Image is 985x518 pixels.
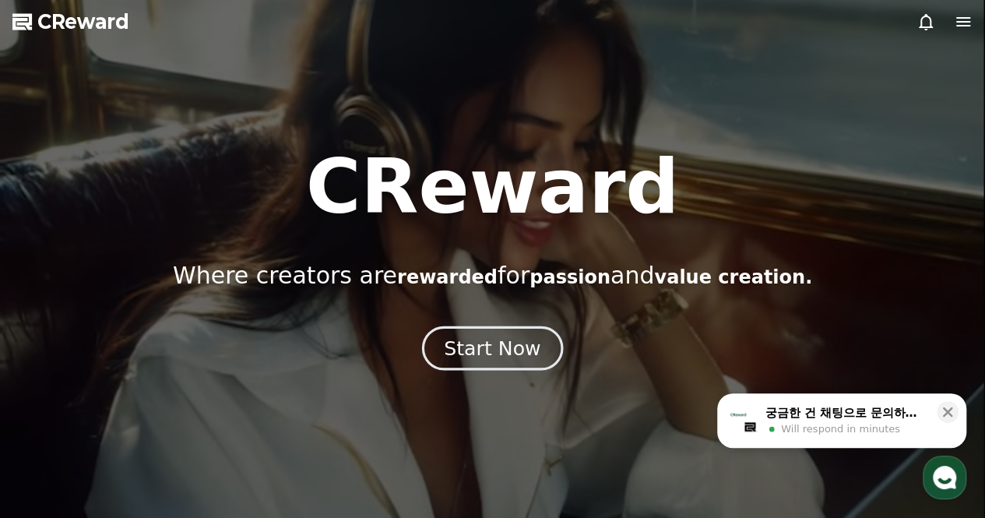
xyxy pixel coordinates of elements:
[40,412,67,425] span: Home
[5,389,103,428] a: Home
[529,266,610,288] span: passion
[12,9,129,34] a: CReward
[444,335,540,361] div: Start Now
[37,9,129,34] span: CReward
[654,266,812,288] span: value creation.
[425,343,560,358] a: Start Now
[103,389,201,428] a: Messages
[397,266,498,288] span: rewarded
[129,413,175,425] span: Messages
[173,262,812,290] p: Where creators are for and
[230,412,269,425] span: Settings
[422,326,563,370] button: Start Now
[306,150,679,224] h1: CReward
[201,389,299,428] a: Settings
